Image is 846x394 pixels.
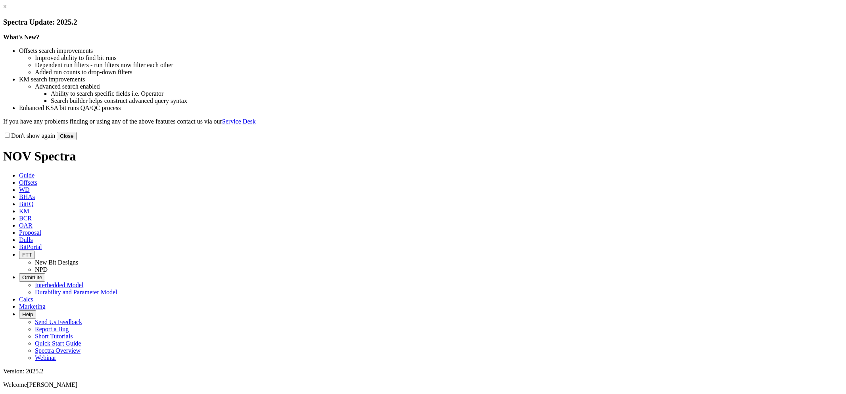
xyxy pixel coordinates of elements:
span: [PERSON_NAME] [27,381,77,388]
li: KM search improvements [19,76,843,83]
span: BitPortal [19,243,42,250]
div: Version: 2025.2 [3,368,843,375]
a: Webinar [35,354,56,361]
li: Improved ability to find bit runs [35,54,843,62]
a: New Bit Designs [35,259,78,266]
span: BHAs [19,193,35,200]
span: Help [22,311,33,317]
span: BitIQ [19,201,33,207]
button: Close [57,132,77,140]
span: OrbitLite [22,274,42,280]
li: Search builder helps construct advanced query syntax [51,97,843,104]
span: Offsets [19,179,37,186]
li: Offsets search improvements [19,47,843,54]
a: NPD [35,266,48,273]
a: Short Tutorials [35,333,73,340]
span: KM [19,208,29,214]
a: Send Us Feedback [35,319,82,325]
a: Durability and Parameter Model [35,289,117,295]
a: × [3,3,7,10]
a: Spectra Overview [35,347,81,354]
span: BCR [19,215,32,222]
span: Guide [19,172,35,179]
li: Ability to search specific fields i.e. Operator [51,90,843,97]
input: Don't show again [5,133,10,138]
p: Welcome [3,381,843,388]
li: Advanced search enabled [35,83,843,90]
span: OAR [19,222,33,229]
h1: NOV Spectra [3,149,843,164]
li: Enhanced KSA bit runs QA/QC process [19,104,843,112]
a: Service Desk [222,118,256,125]
li: Dependent run filters - run filters now filter each other [35,62,843,69]
span: WD [19,186,30,193]
a: Report a Bug [35,326,69,332]
p: If you have any problems finding or using any of the above features contact us via our [3,118,843,125]
span: Dulls [19,236,33,243]
li: Added run counts to drop-down filters [35,69,843,76]
span: Calcs [19,296,33,303]
label: Don't show again [3,132,55,139]
a: Interbedded Model [35,282,83,288]
span: FTT [22,252,32,258]
strong: What's New? [3,34,39,41]
span: Proposal [19,229,41,236]
h3: Spectra Update: 2025.2 [3,18,843,27]
a: Quick Start Guide [35,340,81,347]
span: Marketing [19,303,46,310]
